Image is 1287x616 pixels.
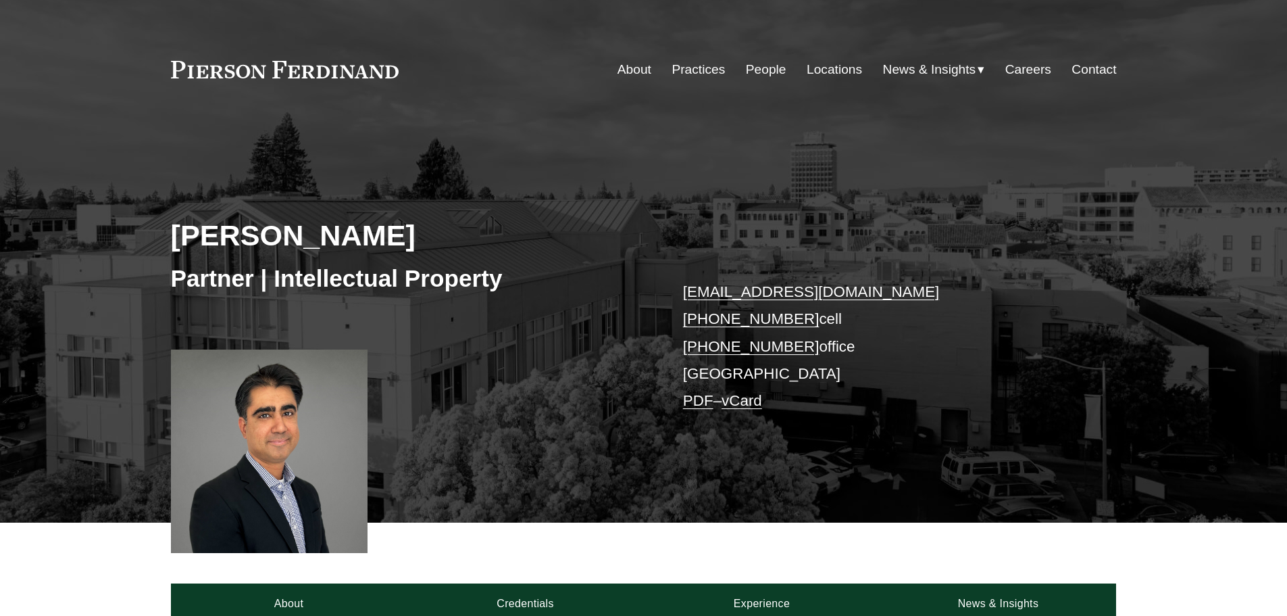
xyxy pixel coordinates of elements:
a: Contact [1071,57,1116,82]
h2: [PERSON_NAME] [171,218,644,253]
a: [EMAIL_ADDRESS][DOMAIN_NAME] [683,283,939,300]
p: cell office [GEOGRAPHIC_DATA] – [683,279,1077,415]
a: People [746,57,786,82]
a: Practices [672,57,725,82]
span: News & Insights [883,58,976,82]
a: Careers [1005,57,1051,82]
a: Locations [807,57,862,82]
h3: Partner | Intellectual Property [171,264,644,293]
a: [PHONE_NUMBER] [683,310,819,327]
a: folder dropdown [883,57,985,82]
a: PDF [683,392,713,409]
a: vCard [722,392,762,409]
a: [PHONE_NUMBER] [683,338,819,355]
a: About [617,57,651,82]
